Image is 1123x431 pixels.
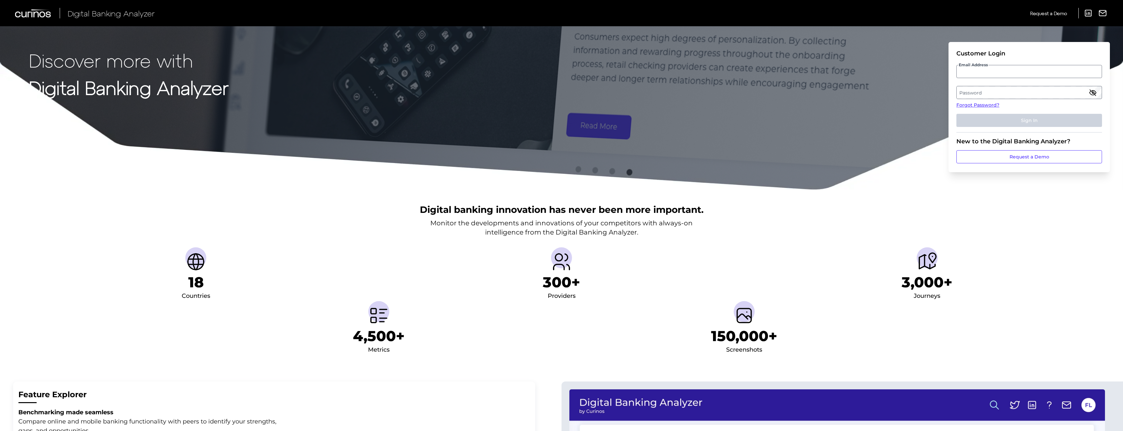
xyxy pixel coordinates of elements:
[956,150,1102,163] a: Request a Demo
[914,291,940,301] div: Journeys
[956,50,1102,57] div: Customer Login
[353,327,405,345] h1: 4,500+
[956,102,1102,109] a: Forgot Password?
[368,345,390,355] div: Metrics
[29,76,229,98] strong: Digital Banking Analyzer
[734,305,755,326] img: Screenshots
[430,218,693,237] p: Monitor the developments and innovations of your competitors with always-on intelligence from the...
[68,9,155,18] span: Digital Banking Analyzer
[29,50,229,71] p: Discover more with
[956,138,1102,145] div: New to the Digital Banking Analyzer?
[15,9,52,17] img: Curinos
[368,305,389,326] img: Metrics
[1030,10,1067,16] span: Request a Demo
[958,62,989,68] span: Email Address
[182,291,210,301] div: Countries
[18,409,113,416] strong: Benchmarking made seamless
[188,274,204,291] h1: 18
[420,203,704,216] h2: Digital banking innovation has never been more important.
[185,251,206,272] img: Countries
[957,87,1101,98] label: Password
[917,251,938,272] img: Journeys
[548,291,576,301] div: Providers
[551,251,572,272] img: Providers
[956,114,1102,127] button: Sign In
[1030,8,1067,19] a: Request a Demo
[711,327,777,345] h1: 150,000+
[726,345,762,355] div: Screenshots
[18,389,530,400] h2: Feature Explorer
[543,274,580,291] h1: 300+
[902,274,952,291] h1: 3,000+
